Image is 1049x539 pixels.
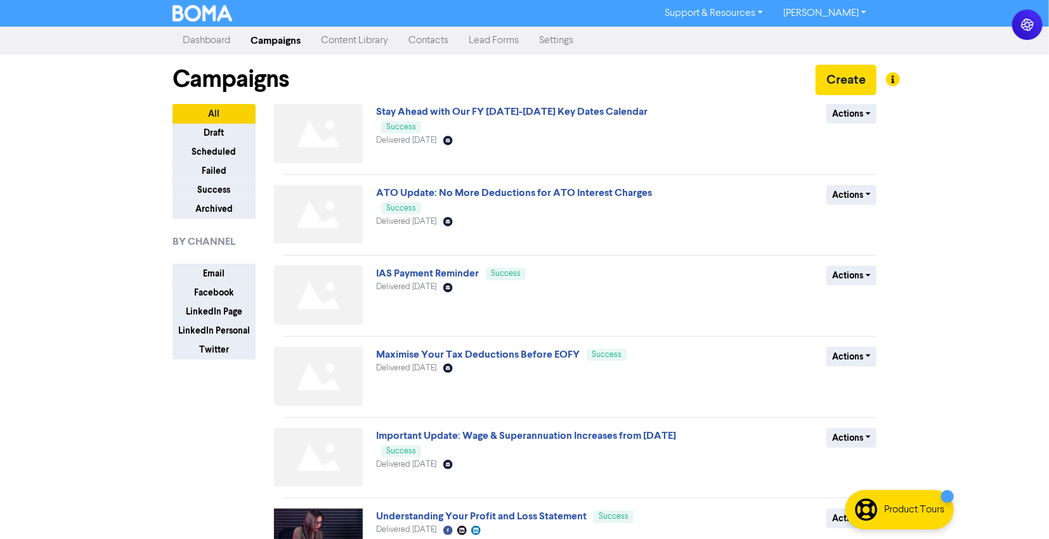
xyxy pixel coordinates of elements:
button: Failed [173,161,256,181]
img: Not found [274,347,363,406]
span: Success [386,447,416,455]
a: IAS Payment Reminder [376,267,479,280]
img: Not found [274,185,363,244]
span: Success [386,123,416,131]
a: Important Update: Wage & Superannuation Increases from [DATE] [376,429,676,442]
a: Stay Ahead with Our FY [DATE]-[DATE] Key Dates Calendar [376,105,648,118]
span: Delivered [DATE] [376,364,436,372]
button: Actions [826,104,876,124]
a: ATO Update: No More Deductions for ATO Interest Charges [376,186,652,199]
button: Scheduled [173,142,256,162]
a: Content Library [311,28,398,53]
button: Actions [826,185,876,205]
button: Twitter [173,340,256,360]
a: Settings [529,28,583,53]
span: Success [592,351,622,359]
span: Success [599,512,629,521]
span: Delivered [DATE] [376,526,436,534]
span: Success [386,204,416,212]
button: Archived [173,199,256,219]
span: Delivered [DATE] [376,283,436,291]
button: All [173,104,256,124]
span: BY CHANNEL [173,234,235,249]
button: Actions [826,509,876,528]
button: Create [816,65,876,95]
button: Facebook [173,283,256,302]
iframe: Chat Widget [891,402,1049,539]
h1: Campaigns [173,65,289,94]
span: Delivered [DATE] [376,218,436,226]
img: Not found [274,266,363,325]
span: Delivered [DATE] [376,136,436,145]
a: Dashboard [173,28,240,53]
a: Contacts [398,28,459,53]
a: [PERSON_NAME] [773,3,876,23]
a: Lead Forms [459,28,529,53]
button: Actions [826,347,876,367]
a: Maximise Your Tax Deductions Before EOFY [376,348,580,361]
button: Actions [826,428,876,448]
button: Success [173,180,256,200]
a: Support & Resources [655,3,773,23]
button: LinkedIn Page [173,302,256,321]
img: BOMA Logo [173,5,232,22]
span: Success [491,269,521,278]
button: Actions [826,266,876,285]
span: Delivered [DATE] [376,460,436,469]
button: Draft [173,123,256,143]
img: Not found [274,428,363,487]
img: Not found [274,104,363,163]
button: Email [173,264,256,283]
button: LinkedIn Personal [173,321,256,341]
a: Campaigns [240,28,311,53]
a: Understanding Your Profit and Loss Statement [376,510,587,523]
